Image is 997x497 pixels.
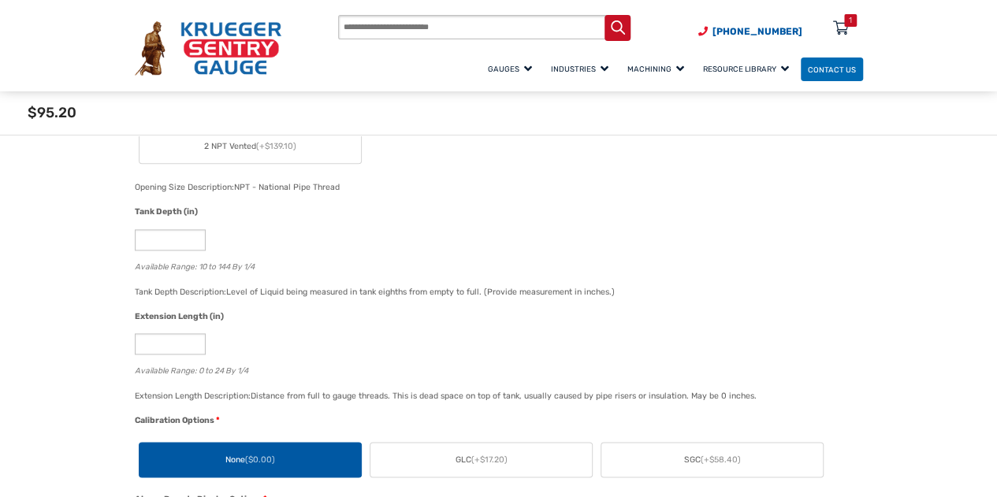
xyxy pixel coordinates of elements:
a: Contact Us [801,57,863,82]
span: (+$17.20) [471,454,507,465]
span: (+$139.10) [256,141,296,151]
span: SGC [684,454,741,466]
span: Calibration Options [135,415,214,425]
span: (+$58.40) [701,454,741,465]
span: Gauges [488,65,532,73]
span: Resource Library [703,65,789,73]
span: None [225,454,275,466]
div: Available Range: 10 to 144 By 1/4 [135,258,855,273]
a: Gauges [481,55,544,83]
span: Tank Depth Description: [135,287,226,297]
span: Machining [627,65,684,73]
img: Krueger Sentry Gauge [135,21,281,76]
a: Industries [544,55,620,83]
span: Tank Depth (in) [135,206,198,217]
div: NPT - National Pipe Thread [234,182,340,192]
div: Distance from full to gauge threads. This is dead space on top of tank, usually caused by pipe ri... [251,391,757,401]
span: Extension Length (in) [135,311,224,321]
span: Opening Size Description: [135,182,234,192]
span: ($0.00) [245,454,275,465]
abbr: required [216,414,220,427]
span: Contact Us [808,65,856,73]
span: GLC [455,454,507,466]
a: Machining [620,55,696,83]
span: [PHONE_NUMBER] [712,26,802,37]
span: $95.20 [28,104,76,121]
div: Level of Liquid being measured in tank eighths from empty to full. (Provide measurement in inches.) [226,287,615,297]
a: Resource Library [696,55,801,83]
a: Phone Number (920) 434-8860 [698,24,802,39]
span: Industries [551,65,608,73]
div: Available Range: 0 to 24 By 1/4 [135,362,855,376]
span: Extension Length Description: [135,391,251,401]
div: 1 [849,14,852,27]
